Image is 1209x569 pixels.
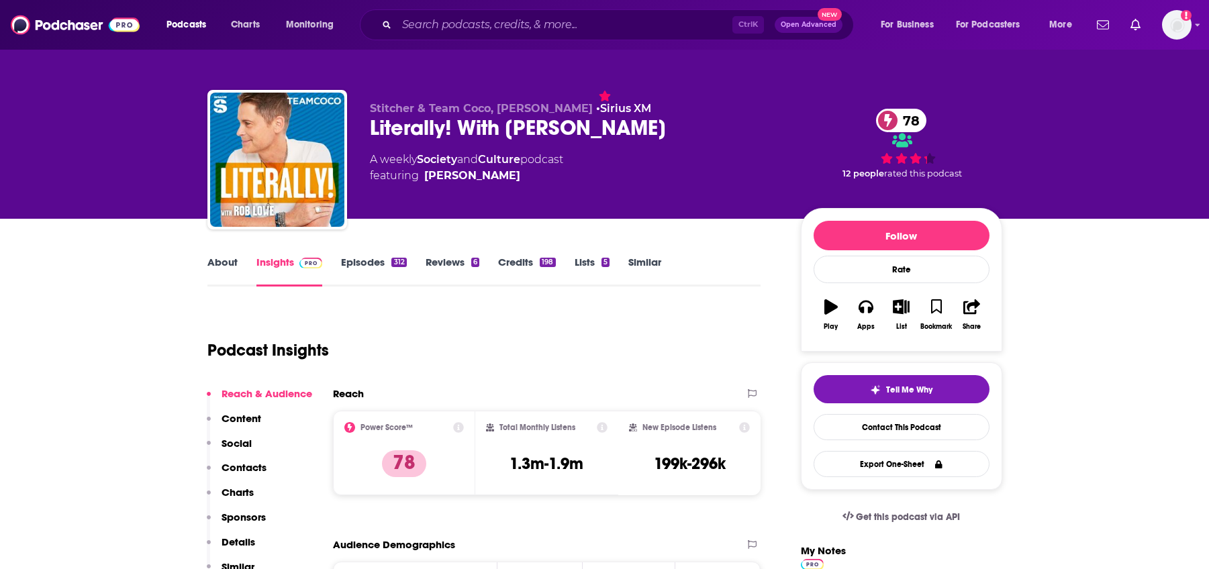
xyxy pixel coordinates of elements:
[222,535,255,548] p: Details
[370,102,593,115] span: Stitcher & Team Coco, [PERSON_NAME]
[642,423,716,432] h2: New Episode Listens
[801,544,846,568] label: My Notes
[222,437,252,450] p: Social
[207,387,312,412] button: Reach & Audience
[207,535,255,560] button: Details
[842,168,884,178] span: 12 people
[732,16,764,34] span: Ctrl K
[600,102,651,115] a: Sirius XM
[956,15,1020,34] span: For Podcasters
[849,291,883,339] button: Apps
[814,256,989,283] div: Rate
[426,256,479,287] a: Reviews6
[1049,15,1072,34] span: More
[775,17,842,33] button: Open AdvancedNew
[277,14,351,36] button: open menu
[207,437,252,462] button: Social
[601,258,610,267] div: 5
[818,8,842,21] span: New
[382,450,426,477] p: 78
[628,256,661,287] a: Similar
[801,102,1002,185] div: 78 12 peoplerated this podcast
[1162,10,1192,40] img: User Profile
[207,412,261,437] button: Content
[1162,10,1192,40] span: Logged in as kate.duboisARM
[222,511,266,523] p: Sponsors
[1125,13,1146,36] a: Show notifications dropdown
[166,15,206,34] span: Podcasts
[814,375,989,403] button: tell me why sparkleTell Me Why
[814,291,849,339] button: Play
[498,256,555,287] a: Credits198
[333,538,455,551] h2: Audience Demographics
[373,9,867,40] div: Search podcasts, credits, & more...
[231,15,260,34] span: Charts
[471,258,479,267] div: 6
[824,323,838,331] div: Play
[896,323,907,331] div: List
[11,12,140,38] img: Podchaser - Follow, Share and Rate Podcasts
[883,291,918,339] button: List
[360,423,413,432] h2: Power Score™
[478,153,520,166] a: Culture
[510,454,583,474] h3: 1.3m-1.9m
[954,291,989,339] button: Share
[157,14,224,36] button: open menu
[832,501,971,533] a: Get this podcast via API
[457,153,478,166] span: and
[920,323,952,331] div: Bookmark
[499,423,575,432] h2: Total Monthly Listens
[814,451,989,477] button: Export One-Sheet
[1040,14,1089,36] button: open menu
[207,340,329,360] h1: Podcast Insights
[370,152,563,184] div: A weekly podcast
[299,258,323,268] img: Podchaser Pro
[341,256,406,287] a: Episodes312
[222,387,312,400] p: Reach & Audience
[814,221,989,250] button: Follow
[596,102,651,115] span: •
[856,511,960,523] span: Get this podcast via API
[654,454,726,474] h3: 199k-296k
[963,323,981,331] div: Share
[857,323,875,331] div: Apps
[207,461,267,486] button: Contacts
[207,511,266,535] button: Sponsors
[781,21,836,28] span: Open Advanced
[575,256,610,287] a: Lists5
[210,93,344,227] img: Literally! With Rob Lowe
[417,153,457,166] a: Society
[333,387,364,400] h2: Reach
[222,14,268,36] a: Charts
[256,256,323,287] a: InsightsPodchaser Pro
[222,486,254,499] p: Charts
[870,384,881,395] img: tell me why sparkle
[947,14,1040,36] button: open menu
[814,414,989,440] a: Contact This Podcast
[540,258,555,267] div: 198
[919,291,954,339] button: Bookmark
[397,14,732,36] input: Search podcasts, credits, & more...
[370,168,563,184] span: featuring
[884,168,962,178] span: rated this podcast
[871,14,951,36] button: open menu
[424,168,520,184] a: [PERSON_NAME]
[881,15,934,34] span: For Business
[391,258,406,267] div: 312
[1092,13,1114,36] a: Show notifications dropdown
[286,15,334,34] span: Monitoring
[1162,10,1192,40] button: Show profile menu
[222,412,261,425] p: Content
[1181,10,1192,21] svg: Add a profile image
[207,256,238,287] a: About
[207,486,254,511] button: Charts
[222,461,267,474] p: Contacts
[886,384,932,395] span: Tell Me Why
